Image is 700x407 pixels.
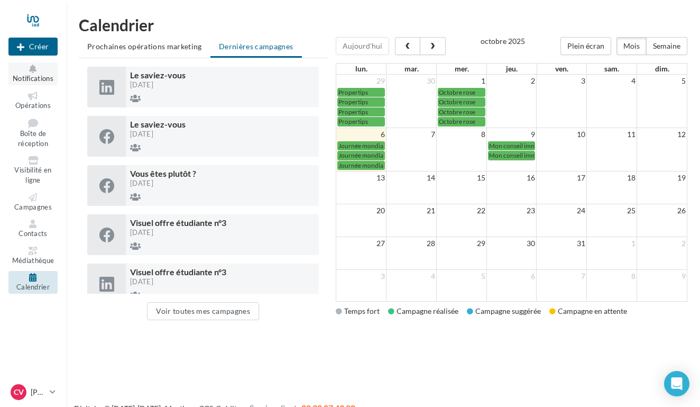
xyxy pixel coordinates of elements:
[130,229,315,236] div: [DATE]
[437,204,487,218] td: 22
[486,204,537,218] td: 23
[489,142,565,150] span: Mon conseil immo ([DATE])
[537,128,587,141] td: 10
[437,237,487,250] td: 29
[488,151,536,160] a: Mon conseil immo ([DATE])
[336,128,386,141] td: 6
[437,64,487,74] th: mer.
[15,101,51,110] span: Opérations
[549,306,627,316] div: Campagne en attente
[337,88,385,97] a: Propertips
[337,117,385,126] a: Propertips
[130,70,186,80] span: Le saviez-vous
[587,171,637,185] td: 18
[489,151,565,159] span: Mon conseil immo ([DATE])
[87,42,202,51] span: Prochaines opérations marketing
[587,204,637,218] td: 25
[14,166,51,185] span: Visibilité en ligne
[337,161,385,170] a: Journée mondiale de l'habitat
[637,64,687,74] th: dim.
[338,108,368,116] span: Propertips
[486,270,537,283] td: 6
[587,270,637,283] td: 8
[336,64,386,74] th: lun.
[486,64,537,74] th: jeu.
[537,237,587,250] td: 31
[8,38,58,56] div: Nouvelle campagne
[386,237,437,250] td: 28
[337,141,385,150] a: Journée mondiale de l'habitat
[13,74,53,83] span: Notifications
[486,171,537,185] td: 16
[467,306,541,316] div: Campagne suggérée
[130,82,315,88] div: [DATE]
[386,75,437,87] td: 30
[338,117,368,125] span: Propertips
[537,75,587,87] td: 3
[337,151,385,160] a: Journée mondiale de l'habitat
[8,62,58,85] button: Notifications
[637,128,687,141] td: 12
[130,131,315,138] div: [DATE]
[336,204,386,218] td: 20
[8,271,58,294] a: Calendrier
[537,204,587,218] td: 24
[31,387,45,397] p: [PERSON_NAME]
[130,168,196,178] span: Vous êtes plutôt ?
[336,306,380,316] div: Temps fort
[537,270,587,283] td: 7
[14,203,52,211] span: Campagnes
[486,75,537,87] td: 2
[537,171,587,185] td: 17
[338,151,420,159] span: Journée mondiale de l'habitat
[486,128,537,141] td: 9
[8,38,58,56] button: Créer
[439,88,475,96] span: Octobre rose
[439,98,475,106] span: Octobre rose
[130,119,186,129] span: Le saviez-vous
[12,256,54,265] span: Médiathèque
[130,278,315,285] div: [DATE]
[439,108,475,116] span: Octobre rose
[388,306,458,316] div: Campagne réalisée
[560,37,611,55] button: Plein écran
[637,237,687,250] td: 2
[386,128,437,141] td: 7
[16,283,50,291] span: Calendrier
[386,270,437,283] td: 4
[587,237,637,250] td: 1
[439,117,475,125] span: Octobre rose
[337,107,385,116] a: Propertips
[14,387,24,397] span: CV
[646,37,687,55] button: Semaine
[488,141,536,150] a: Mon conseil immo ([DATE])
[336,37,389,55] button: Aujourd'hui
[437,128,487,141] td: 8
[8,116,58,150] a: Boîte de réception
[438,88,485,97] a: Octobre rose
[437,270,487,283] td: 5
[18,130,48,148] span: Boîte de réception
[437,75,487,87] td: 1
[537,64,587,74] th: ven.
[637,171,687,185] td: 19
[336,75,386,87] td: 29
[8,245,58,267] a: Médiathèque
[437,171,487,185] td: 15
[130,180,315,187] div: [DATE]
[637,270,687,283] td: 9
[8,218,58,240] a: Contacts
[219,42,293,51] span: Dernières campagnes
[338,88,368,96] span: Propertips
[338,98,368,106] span: Propertips
[481,37,525,45] h2: octobre 2025
[8,89,58,112] a: Opérations
[337,97,385,106] a: Propertips
[336,237,386,250] td: 27
[438,97,485,106] a: Octobre rose
[386,64,437,74] th: mar.
[336,270,386,283] td: 3
[336,171,386,185] td: 13
[8,382,58,402] a: CV [PERSON_NAME]
[19,229,48,238] span: Contacts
